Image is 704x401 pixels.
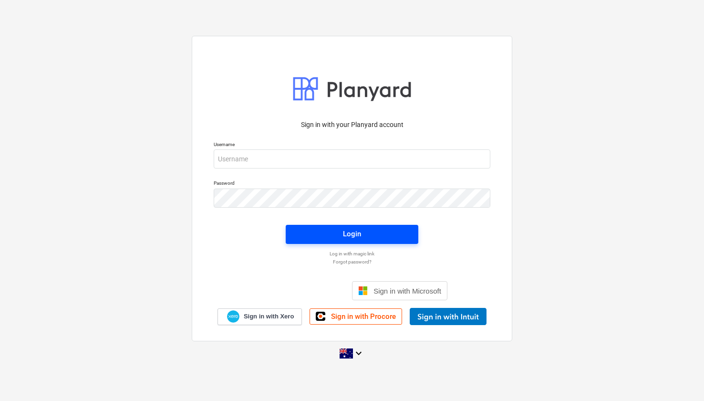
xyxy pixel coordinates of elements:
[209,251,495,257] a: Log in with magic link
[252,280,349,301] iframe: Sign in with Google Button
[244,312,294,321] span: Sign in with Xero
[217,308,302,325] a: Sign in with Xero
[343,228,361,240] div: Login
[227,310,239,323] img: Xero logo
[209,259,495,265] a: Forgot password?
[353,348,364,359] i: keyboard_arrow_down
[358,286,368,295] img: Microsoft logo
[310,308,402,325] a: Sign in with Procore
[331,312,396,321] span: Sign in with Procore
[214,149,490,169] input: Username
[656,355,704,401] iframe: Chat Widget
[214,141,490,149] p: Username
[214,180,490,188] p: Password
[373,287,441,295] span: Sign in with Microsoft
[214,120,490,130] p: Sign in with your Planyard account
[286,225,418,244] button: Login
